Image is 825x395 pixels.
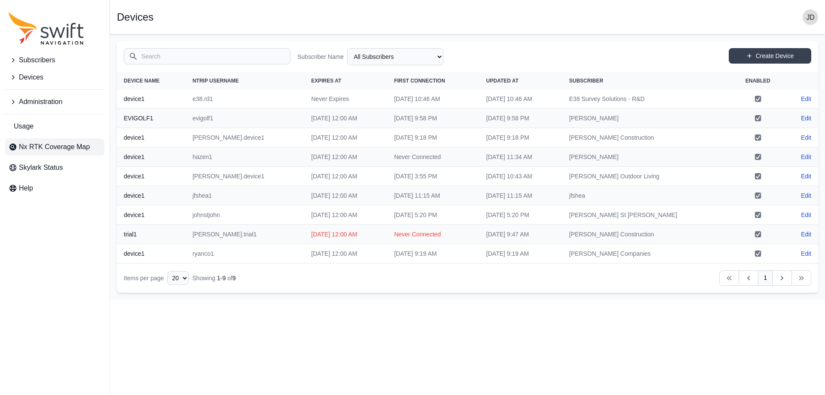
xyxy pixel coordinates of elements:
td: [PERSON_NAME] Construction [562,225,731,244]
span: 1 - 9 [217,275,226,282]
td: [DATE] 5:20 PM [480,205,562,225]
img: user photo [803,9,818,25]
a: Skylark Status [5,159,104,176]
td: [PERSON_NAME].device1 [186,128,304,147]
td: E38 Survey Solutions - R&D [562,89,731,109]
span: First Connection [394,78,445,84]
td: Never Connected [387,147,479,167]
span: Skylark Status [19,162,63,173]
span: Devices [19,72,43,83]
span: Help [19,183,33,193]
a: 1 [758,270,773,286]
td: [PERSON_NAME].trial1 [186,225,304,244]
a: Usage [5,118,104,135]
span: Subscribers [19,55,55,65]
select: Subscriber [347,48,443,65]
td: [DATE] 12:00 AM [304,186,387,205]
td: [DATE] 3:55 PM [387,167,479,186]
select: Display Limit [167,271,189,285]
th: EVIGOLF1 [117,109,186,128]
td: [DATE] 12:00 AM [304,128,387,147]
input: Search [124,48,290,64]
th: Device Name [117,72,186,89]
td: Never Expires [304,89,387,109]
a: Edit [801,211,811,219]
a: Edit [801,191,811,200]
td: [DATE] 12:00 AM [304,167,387,186]
span: Updated At [486,78,519,84]
td: e38.rd1 [186,89,304,109]
td: [PERSON_NAME].device1 [186,167,304,186]
td: [DATE] 9:47 AM [480,225,562,244]
td: Never Connected [387,225,479,244]
button: Administration [5,93,104,110]
button: Subscribers [5,52,104,69]
td: [PERSON_NAME] St [PERSON_NAME] [562,205,731,225]
a: Nx RTK Coverage Map [5,138,104,156]
th: device1 [117,128,186,147]
th: NTRIP Username [186,72,304,89]
td: [DATE] 11:15 AM [480,186,562,205]
label: Subscriber Name [297,52,344,61]
th: device1 [117,167,186,186]
nav: Table navigation [117,263,818,293]
td: [PERSON_NAME] Companies [562,244,731,263]
th: device1 [117,186,186,205]
td: jfshea [562,186,731,205]
td: johnstjohn [186,205,304,225]
td: [DATE] 9:19 AM [387,244,479,263]
td: [DATE] 10:46 AM [387,89,479,109]
a: Edit [801,133,811,142]
a: Edit [801,153,811,161]
td: hazen1 [186,147,304,167]
span: Expires At [311,78,341,84]
td: [DATE] 10:43 AM [480,167,562,186]
td: [DATE] 9:58 PM [480,109,562,128]
button: Devices [5,69,104,86]
td: [DATE] 9:18 PM [387,128,479,147]
a: Edit [801,114,811,122]
td: [DATE] 5:20 PM [387,205,479,225]
h1: Devices [117,12,153,22]
td: [DATE] 11:34 AM [480,147,562,167]
td: [DATE] 11:15 AM [387,186,479,205]
span: 9 [232,275,236,282]
a: Edit [801,230,811,239]
td: [DATE] 12:00 AM [304,147,387,167]
th: Enabled [731,72,785,89]
th: device1 [117,89,186,109]
span: Usage [14,121,34,132]
span: Administration [19,97,62,107]
td: [PERSON_NAME] Construction [562,128,731,147]
td: [DATE] 10:46 AM [480,89,562,109]
a: Edit [801,249,811,258]
th: trial1 [117,225,186,244]
td: [DATE] 12:00 AM [304,244,387,263]
th: Subscriber [562,72,731,89]
td: [DATE] 9:18 PM [480,128,562,147]
td: [PERSON_NAME] Outdoor Living [562,167,731,186]
td: evigolf1 [186,109,304,128]
a: Create Device [729,48,811,64]
td: [DATE] 12:00 AM [304,109,387,128]
a: Edit [801,95,811,103]
a: Edit [801,172,811,181]
td: [DATE] 12:00 AM [304,205,387,225]
td: [PERSON_NAME] [562,109,731,128]
div: Showing of [192,274,235,282]
th: device1 [117,205,186,225]
td: ryanco1 [186,244,304,263]
a: Help [5,180,104,197]
th: device1 [117,244,186,263]
th: device1 [117,147,186,167]
td: jfshea1 [186,186,304,205]
span: Nx RTK Coverage Map [19,142,90,152]
span: Items per page [124,275,164,282]
td: [PERSON_NAME] [562,147,731,167]
td: [DATE] 12:00 AM [304,225,387,244]
td: [DATE] 9:58 PM [387,109,479,128]
td: [DATE] 9:19 AM [480,244,562,263]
